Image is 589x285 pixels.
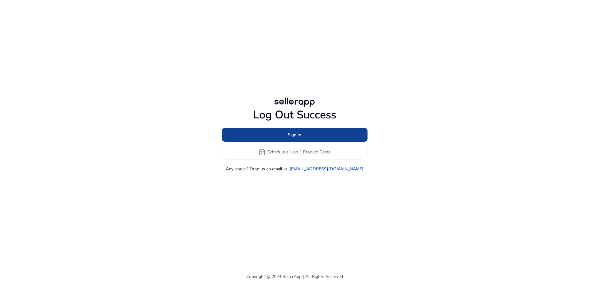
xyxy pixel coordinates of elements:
span: event_available [258,148,266,156]
button: Sign In [222,128,368,142]
button: event_availableSchedule a 1 on 1 Product Demo [222,145,368,160]
span: Sign In [288,132,301,138]
a: [EMAIL_ADDRESS][DOMAIN_NAME] [290,166,364,172]
h1: Log Out Success [222,108,368,121]
p: Any issues? Drop us an email at [226,166,287,172]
